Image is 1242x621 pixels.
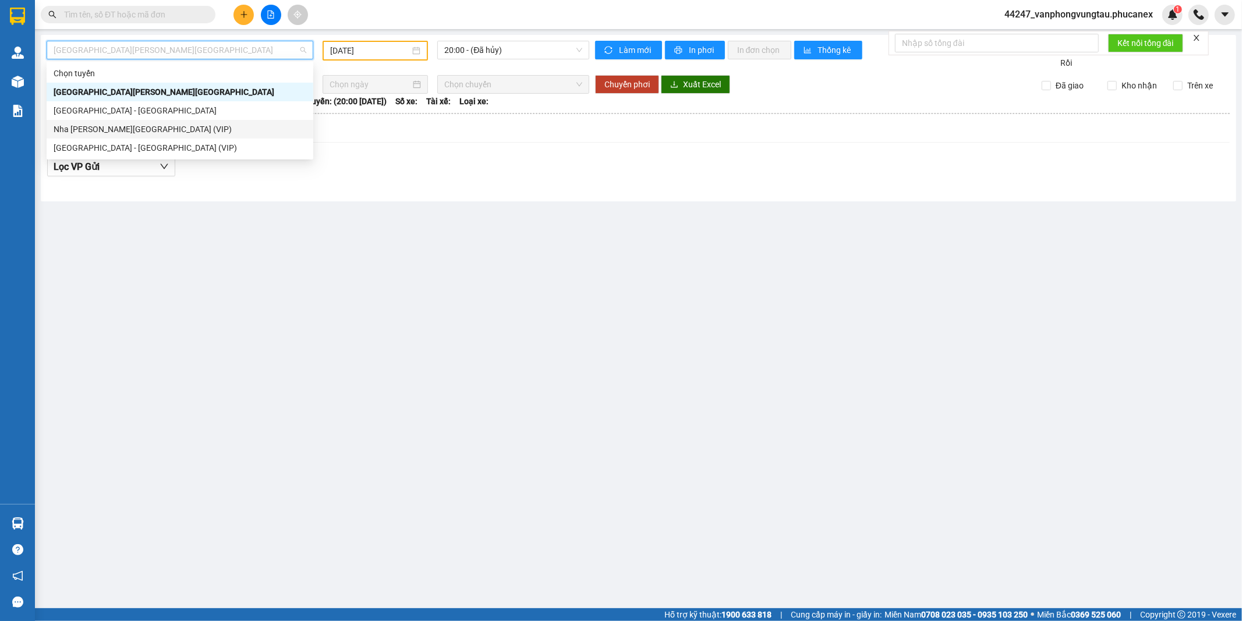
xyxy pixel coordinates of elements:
[47,158,175,176] button: Lọc VP Gửi
[444,76,582,93] span: Chọn chuyến
[1031,612,1034,617] span: ⚪️
[1037,608,1121,621] span: Miền Bắc
[48,10,56,19] span: search
[12,544,23,555] span: question-circle
[12,597,23,608] span: message
[54,104,306,117] div: [GEOGRAPHIC_DATA] - [GEOGRAPHIC_DATA]
[1167,9,1178,20] img: icon-new-feature
[1193,34,1201,42] span: close
[1174,5,1182,13] sup: 1
[240,10,248,19] span: plus
[794,41,862,59] button: bar-chartThống kê
[54,141,306,154] div: [GEOGRAPHIC_DATA] - [GEOGRAPHIC_DATA] (VIP)
[267,10,275,19] span: file-add
[233,5,254,25] button: plus
[1176,5,1180,13] span: 1
[302,95,387,108] span: Chuyến: (20:00 [DATE])
[674,46,684,55] span: printer
[664,608,772,621] span: Hỗ trợ kỹ thuật:
[395,95,417,108] span: Số xe:
[689,44,716,56] span: In phơi
[47,83,313,101] div: Nha Trang - Sài Gòn
[780,608,782,621] span: |
[1117,79,1162,92] span: Kho nhận
[595,41,662,59] button: syncLàm mới
[288,5,308,25] button: aim
[1071,610,1121,619] strong: 0369 525 060
[12,570,23,581] span: notification
[54,41,306,59] span: Nha Trang - Sài Gòn
[12,105,24,117] img: solution-icon
[10,8,25,25] img: logo-vxr
[293,10,302,19] span: aim
[12,47,24,59] img: warehouse-icon
[54,159,100,174] span: Lọc VP Gửi
[1183,79,1218,92] span: Trên xe
[665,41,725,59] button: printerIn phơi
[12,76,24,88] img: warehouse-icon
[444,41,582,59] span: 20:00 - (Đã hủy)
[54,86,306,98] div: [GEOGRAPHIC_DATA][PERSON_NAME][GEOGRAPHIC_DATA]
[728,41,791,59] button: In đơn chọn
[47,139,313,157] div: Sài Gòn - Nha Trang (VIP)
[1051,79,1088,92] span: Đã giao
[804,46,813,55] span: bar-chart
[595,75,659,94] button: Chuyển phơi
[261,5,281,25] button: file-add
[47,64,313,83] div: Chọn tuyến
[459,95,489,108] span: Loại xe:
[1177,611,1186,619] span: copyright
[426,95,451,108] span: Tài xế:
[921,610,1028,619] strong: 0708 023 035 - 0935 103 250
[791,608,882,621] span: Cung cấp máy in - giấy in:
[1130,608,1131,621] span: |
[884,608,1028,621] span: Miền Nam
[12,517,24,530] img: warehouse-icon
[1220,9,1230,20] span: caret-down
[1194,9,1204,20] img: phone-icon
[661,75,730,94] button: downloadXuất Excel
[47,101,313,120] div: Sài Gòn - Nha Trang
[1117,37,1174,49] span: Kết nối tổng đài
[1215,5,1235,25] button: caret-down
[895,34,1099,52] input: Nhập số tổng đài
[604,46,614,55] span: sync
[995,7,1162,22] span: 44247_vanphongvungtau.phucanex
[160,162,169,171] span: down
[54,67,306,80] div: Chọn tuyến
[54,123,306,136] div: Nha [PERSON_NAME][GEOGRAPHIC_DATA] (VIP)
[619,44,653,56] span: Làm mới
[64,8,201,21] input: Tìm tên, số ĐT hoặc mã đơn
[47,120,313,139] div: Nha Trang - Sài Gòn (VIP)
[330,44,410,57] input: 12/09/2025
[818,44,853,56] span: Thống kê
[721,610,772,619] strong: 1900 633 818
[1108,34,1183,52] button: Kết nối tổng đài
[330,78,411,91] input: Chọn ngày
